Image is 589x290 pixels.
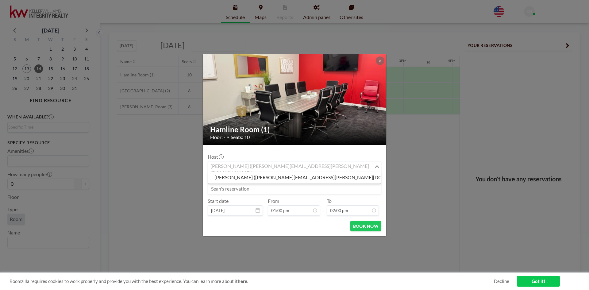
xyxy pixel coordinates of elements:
div: Search for option [208,161,381,172]
span: - [322,200,324,214]
label: Start date [208,198,229,204]
a: here. [238,278,248,284]
li: [PERSON_NAME] ([PERSON_NAME][EMAIL_ADDRESS][PERSON_NAME][DOMAIN_NAME]) [208,173,381,182]
input: Search for option [209,163,373,171]
a: Got it! [517,276,560,287]
span: • [227,135,229,139]
span: Seats: 10 [231,134,250,140]
input: Sean's reservation [208,184,381,194]
label: To [327,198,332,204]
label: Title [208,176,222,182]
label: From [268,198,279,204]
span: Floor: - [210,134,225,140]
a: Decline [494,278,509,284]
h2: Hamline Room (1) [210,125,379,134]
span: Roomzilla requires cookies to work properly and provide you with the best experience. You can lea... [10,278,494,284]
img: 537.jpg [203,30,387,168]
label: Host [208,154,223,160]
button: BOOK NOW [350,221,381,231]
